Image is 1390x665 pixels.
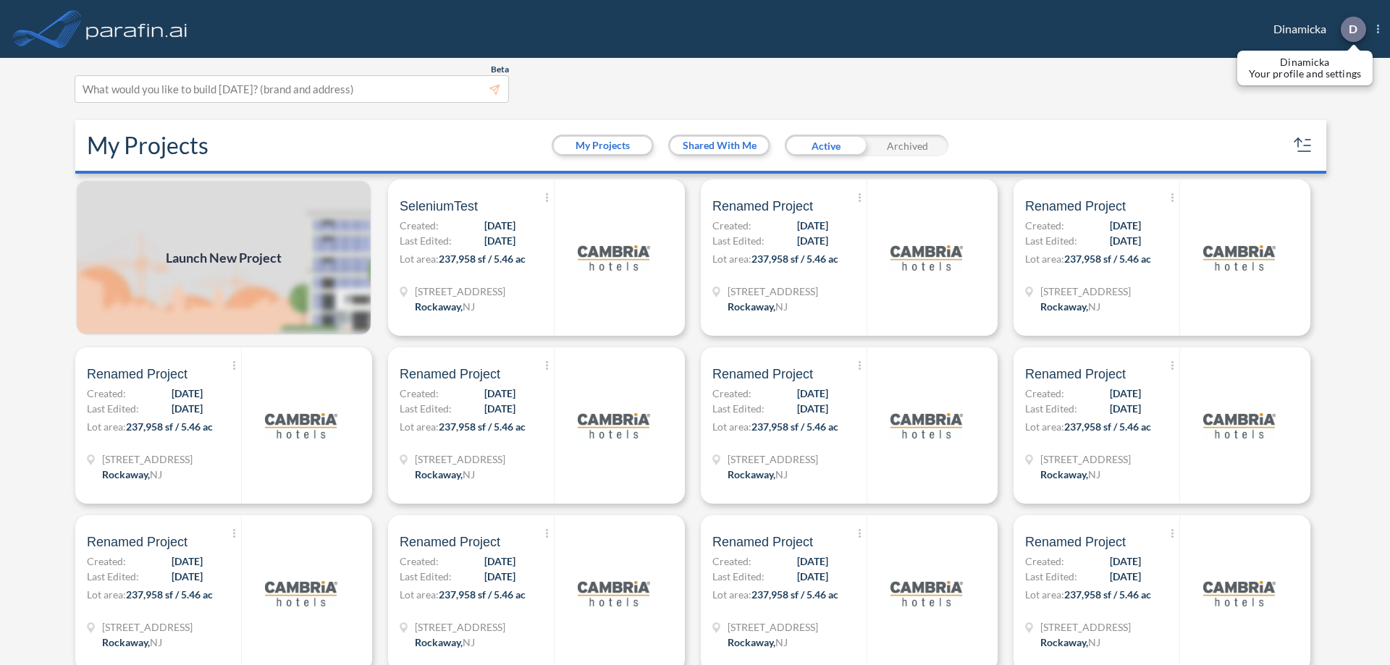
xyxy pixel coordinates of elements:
[1088,300,1100,313] span: NJ
[484,401,515,416] span: [DATE]
[712,554,751,569] span: Created:
[712,588,751,601] span: Lot area:
[728,452,818,467] span: 321 Mt Hope Ave
[400,569,452,584] span: Last Edited:
[1110,233,1141,248] span: [DATE]
[1025,569,1077,584] span: Last Edited:
[578,221,650,294] img: logo
[491,64,509,75] span: Beta
[400,365,500,383] span: Renamed Project
[400,401,452,416] span: Last Edited:
[1040,468,1088,480] span: Rockaway ,
[102,468,150,480] span: Rockaway ,
[578,557,650,630] img: logo
[728,284,818,299] span: 321 Mt Hope Ave
[415,467,475,482] div: Rockaway, NJ
[712,386,751,401] span: Created:
[400,233,452,248] span: Last Edited:
[1025,420,1064,433] span: Lot area:
[150,636,162,648] span: NJ
[1040,467,1100,482] div: Rockaway, NJ
[166,248,282,268] span: Launch New Project
[1025,533,1126,551] span: Renamed Project
[1025,233,1077,248] span: Last Edited:
[484,233,515,248] span: [DATE]
[83,14,190,43] img: logo
[712,569,764,584] span: Last Edited:
[463,636,475,648] span: NJ
[890,557,963,630] img: logo
[712,401,764,416] span: Last Edited:
[484,386,515,401] span: [DATE]
[670,137,768,154] button: Shared With Me
[1064,253,1151,265] span: 237,958 sf / 5.46 ac
[1110,554,1141,569] span: [DATE]
[102,467,162,482] div: Rockaway, NJ
[1110,569,1141,584] span: [DATE]
[728,300,775,313] span: Rockaway ,
[87,569,139,584] span: Last Edited:
[1249,68,1361,80] p: Your profile and settings
[1203,389,1276,462] img: logo
[712,365,813,383] span: Renamed Project
[785,135,867,156] div: Active
[87,588,126,601] span: Lot area:
[554,137,652,154] button: My Projects
[797,386,828,401] span: [DATE]
[1025,218,1064,233] span: Created:
[150,468,162,480] span: NJ
[126,588,213,601] span: 237,958 sf / 5.46 ac
[1110,386,1141,401] span: [DATE]
[775,636,788,648] span: NJ
[797,569,828,584] span: [DATE]
[728,619,818,635] span: 321 Mt Hope Ave
[415,619,505,635] span: 321 Mt Hope Ave
[400,420,439,433] span: Lot area:
[775,300,788,313] span: NJ
[1040,635,1100,650] div: Rockaway, NJ
[400,588,439,601] span: Lot area:
[728,636,775,648] span: Rockaway ,
[415,300,463,313] span: Rockaway ,
[87,420,126,433] span: Lot area:
[400,533,500,551] span: Renamed Project
[87,132,208,159] h2: My Projects
[1349,22,1357,35] p: D
[126,420,213,433] span: 237,958 sf / 5.46 ac
[265,557,337,630] img: logo
[172,401,203,416] span: [DATE]
[400,386,439,401] span: Created:
[1064,420,1151,433] span: 237,958 sf / 5.46 ac
[87,401,139,416] span: Last Edited:
[484,554,515,569] span: [DATE]
[400,554,439,569] span: Created:
[172,554,203,569] span: [DATE]
[797,401,828,416] span: [DATE]
[797,218,828,233] span: [DATE]
[102,636,150,648] span: Rockaway ,
[728,299,788,314] div: Rockaway, NJ
[712,533,813,551] span: Renamed Project
[1088,468,1100,480] span: NJ
[1088,636,1100,648] span: NJ
[400,218,439,233] span: Created:
[102,619,193,635] span: 321 Mt Hope Ave
[75,179,372,336] img: add
[463,300,475,313] span: NJ
[1252,17,1379,42] div: Dinamicka
[87,386,126,401] span: Created:
[1040,452,1131,467] span: 321 Mt Hope Ave
[484,569,515,584] span: [DATE]
[1203,557,1276,630] img: logo
[87,365,188,383] span: Renamed Project
[890,389,963,462] img: logo
[415,299,475,314] div: Rockaway, NJ
[439,420,526,433] span: 237,958 sf / 5.46 ac
[1064,588,1151,601] span: 237,958 sf / 5.46 ac
[712,198,813,215] span: Renamed Project
[712,218,751,233] span: Created:
[728,635,788,650] div: Rockaway, NJ
[415,635,475,650] div: Rockaway, NJ
[1025,365,1126,383] span: Renamed Project
[797,233,828,248] span: [DATE]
